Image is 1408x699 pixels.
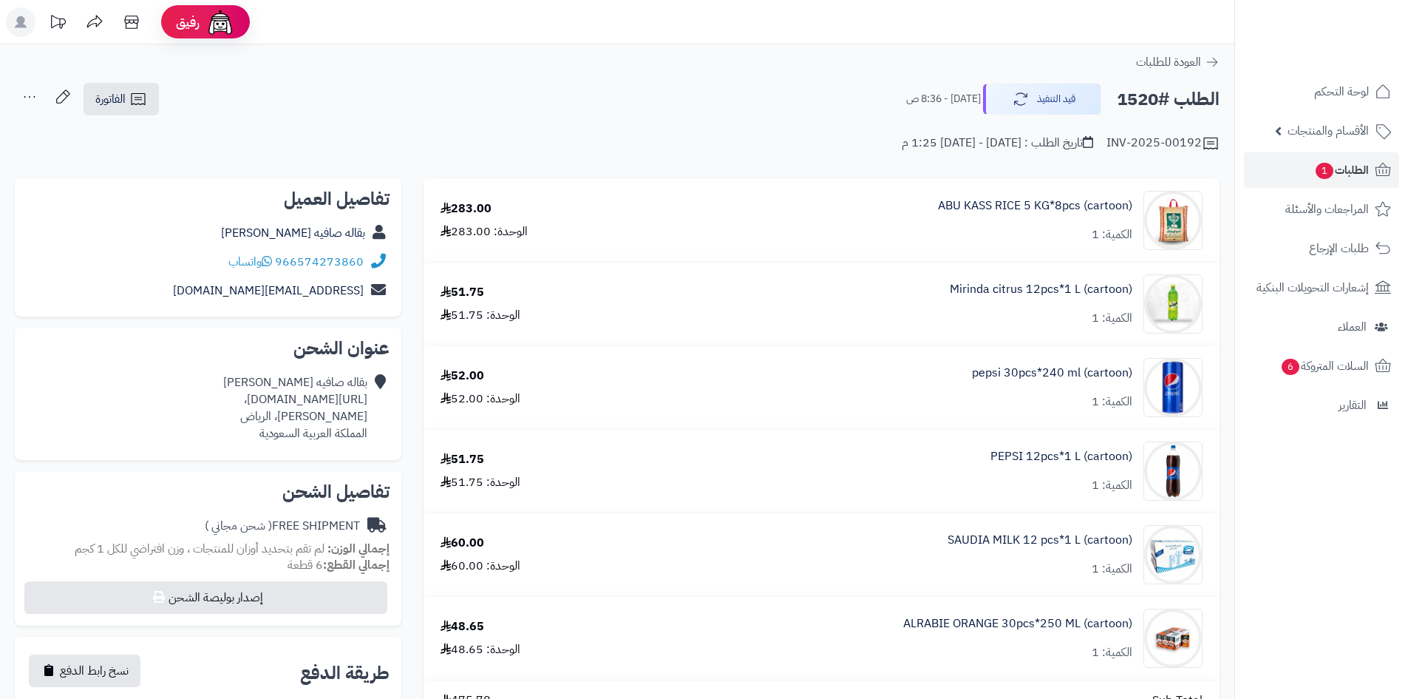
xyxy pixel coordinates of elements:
[938,197,1132,215] a: ABU KASS RICE 5 KG*8pcs (cartoon)
[1244,231,1399,266] a: طلبات الإرجاع
[205,518,360,535] div: FREE SHIPMENT
[906,92,981,107] small: [DATE] - 8:36 ص
[1244,309,1399,345] a: العملاء
[441,368,484,385] div: 52.00
[205,517,272,535] span: ( شحن مجاني )
[1256,277,1369,298] span: إشعارات التحويلات البنكية
[990,448,1132,465] a: PEPSI 12pcs*1 L (cartoon)
[1285,199,1369,220] span: المراجعات والأسئلة
[1314,81,1369,102] span: لوحة التحكم
[441,451,484,468] div: 51.75
[441,284,484,301] div: 51.75
[441,223,528,240] div: الوحدة: 283.00
[173,282,364,300] a: [EMAIL_ADDRESS][DOMAIN_NAME]
[60,662,129,680] span: نسخ رابط الدفع
[441,474,520,491] div: الوحدة: 51.75
[1092,394,1132,411] div: الكمية: 1
[1307,11,1394,42] img: logo-2.png
[223,374,367,442] div: بقاله صافيه [PERSON_NAME] [URL][DOMAIN_NAME]، [PERSON_NAME]، الرياض المملكة العربية السعودية
[24,581,387,614] button: إصدار بوليصة الشحن
[1144,191,1202,250] img: 1747278592-pY401pvDpt1im0SzoiowhN6cXcPsCWtg-90x90.jpg
[972,365,1132,382] a: pepsi 30pcs*240 ml (cartoon)
[1106,135,1220,152] div: INV-2025-00192
[441,618,484,635] div: 48.65
[1144,442,1202,501] img: 1747594532-18409223-8150-4f06-d44a-9c8685d0-90x90.jpg
[29,655,140,687] button: نسخ رابط الدفع
[1288,121,1369,141] span: الأقسام والمنتجات
[1244,192,1399,227] a: المراجعات والأسئلة
[205,7,235,37] img: ai-face.png
[441,391,520,408] div: الوحدة: 52.00
[950,281,1132,298] a: Mirinda citrus 12pcs*1 L (cartoon)
[27,340,390,357] h2: عنوان الشحن
[1092,310,1132,327] div: الكمية: 1
[1244,152,1399,188] a: الطلبات1
[1136,53,1220,71] a: العودة للطلبات
[1338,317,1367,337] span: العملاء
[1244,74,1399,109] a: لوحة التحكم
[300,664,390,682] h2: طريقة الدفع
[221,224,365,242] a: بقاله صافيه [PERSON_NAME]
[27,190,390,208] h2: تفاصيل العميل
[441,641,520,658] div: الوحدة: 48.65
[1316,163,1333,179] span: 1
[1144,525,1202,584] img: 1747744811-01316ca4-bdae-4b0a-85ff-47740e91-90x90.jpg
[323,556,390,574] strong: إجمالي القطع:
[1092,226,1132,243] div: الكمية: 1
[1092,477,1132,494] div: الكمية: 1
[1144,274,1202,334] img: 1747566256-XP8G23evkchGmxKUr8YaGb2gsq2hZno4-90x90.jpg
[27,483,390,501] h2: تفاصيل الشحن
[327,540,390,558] strong: إجمالي الوزن:
[39,7,76,41] a: تحديثات المنصة
[1144,609,1202,668] img: 1747753193-b629fba5-3101-4607-8c76-c246a9db-90x90.jpg
[228,253,272,271] a: واتساب
[1244,348,1399,384] a: السلات المتروكة6
[95,90,126,108] span: الفاتورة
[84,83,159,115] a: الفاتورة
[1092,561,1132,578] div: الكمية: 1
[1117,84,1220,115] h2: الطلب #1520
[441,200,492,217] div: 283.00
[75,540,324,558] span: لم تقم بتحديد أوزان للمنتجات ، وزن افتراضي للكل 1 كجم
[1092,644,1132,661] div: الكمية: 1
[441,558,520,575] div: الوحدة: 60.00
[1339,395,1367,416] span: التقارير
[441,307,520,324] div: الوحدة: 51.75
[441,535,484,552] div: 60.00
[1136,53,1201,71] span: العودة للطلبات
[1244,270,1399,305] a: إشعارات التحويلات البنكية
[176,13,200,31] span: رفيق
[1309,238,1369,259] span: طلبات الإرجاع
[275,253,364,271] a: 966574273860
[902,135,1093,152] div: تاريخ الطلب : [DATE] - [DATE] 1:25 م
[1244,388,1399,423] a: التقارير
[1280,356,1369,376] span: السلات المتروكة
[288,556,390,574] small: 6 قطعة
[983,84,1101,115] button: قيد التنفيذ
[948,532,1132,549] a: SAUDIA MILK 12 pcs*1 L (cartoon)
[1144,358,1202,417] img: 1747594376-51AM5ZU19WL._AC_SL1500-90x90.jpg
[1282,359,1299,375] span: 6
[903,615,1132,632] a: ALRABIE ORANGE 30pcs*250 ML (cartoon)
[1314,160,1369,180] span: الطلبات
